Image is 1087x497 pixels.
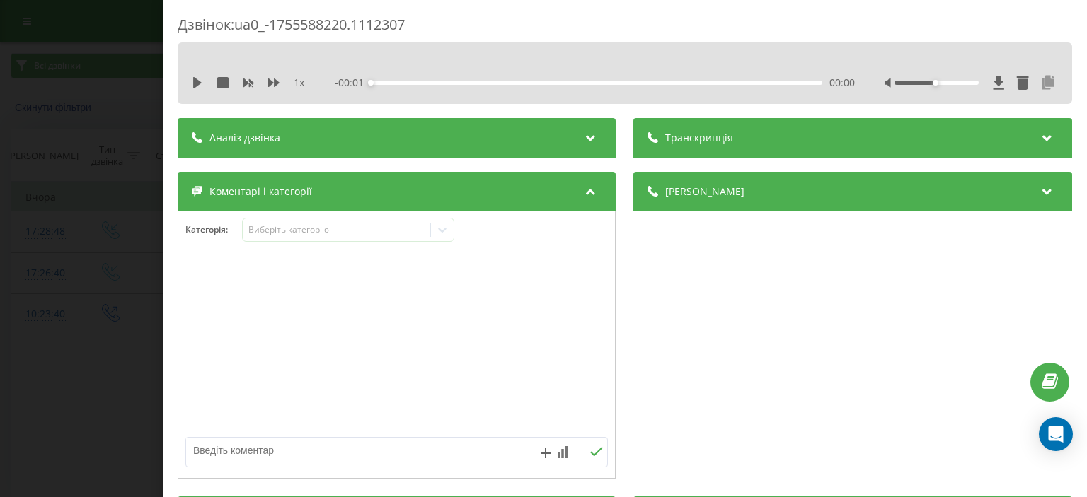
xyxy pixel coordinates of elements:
[294,76,304,90] span: 1 x
[666,131,734,145] span: Транскрипція
[209,131,280,145] span: Аналіз дзвінка
[209,185,312,199] span: Коментарі і категорії
[178,15,1072,42] div: Дзвінок : ua0_-1755588220.1112307
[1039,417,1073,451] div: Open Intercom Messenger
[829,76,855,90] span: 00:00
[185,225,242,235] h4: Категорія :
[369,80,374,86] div: Accessibility label
[933,80,938,86] div: Accessibility label
[248,224,425,235] div: Виберіть категорію
[335,76,372,90] span: - 00:01
[666,185,745,199] span: [PERSON_NAME]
